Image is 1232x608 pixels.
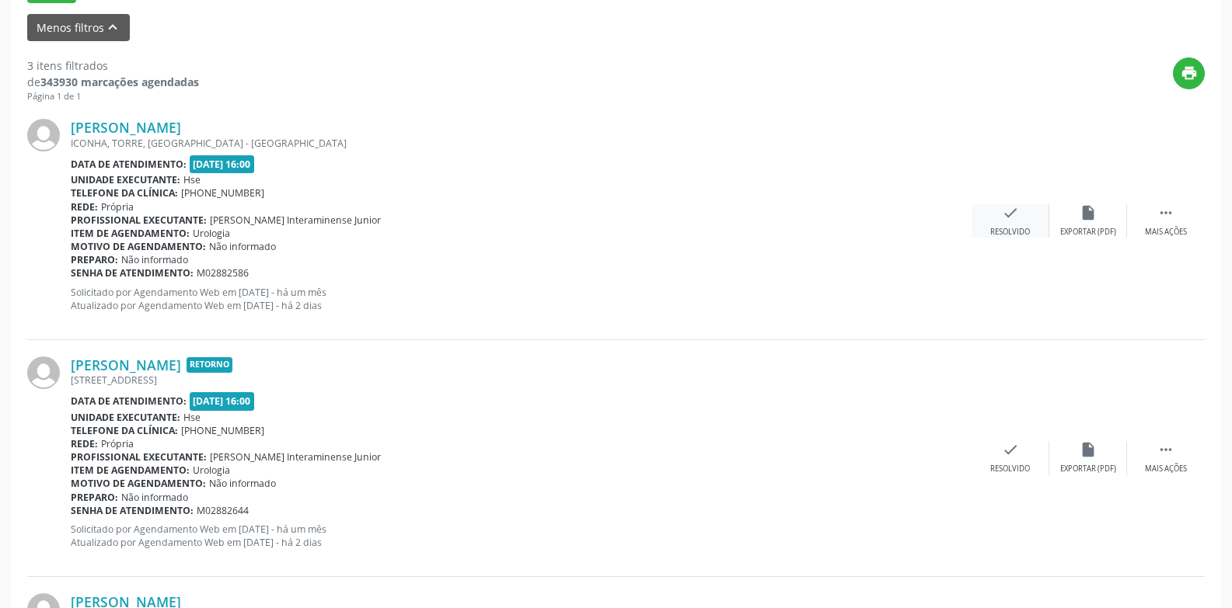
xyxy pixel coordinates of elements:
[71,227,190,240] b: Item de agendamento:
[197,266,249,280] span: M02882586
[40,75,199,89] strong: 343930 marcações agendadas
[121,253,188,266] span: Não informado
[1145,464,1187,474] div: Mais ações
[27,90,199,103] div: Página 1 de 1
[210,214,381,227] span: [PERSON_NAME] Interaminense Junior
[190,392,255,410] span: [DATE] 16:00
[181,186,264,200] span: [PHONE_NUMBER]
[1080,441,1097,458] i: insert_drive_file
[27,356,60,389] img: img
[71,119,181,136] a: [PERSON_NAME]
[193,227,230,240] span: Urologia
[990,464,1030,474] div: Resolvido
[27,57,199,74] div: 3 itens filtrados
[71,437,98,450] b: Rede:
[1173,57,1205,89] button: print
[71,158,187,171] b: Data de atendimento:
[71,253,118,266] b: Preparo:
[1002,441,1019,458] i: check
[187,357,232,373] span: Retorno
[101,437,134,450] span: Própria
[71,214,207,227] b: Profissional executante:
[71,137,972,150] div: ICONHA, TORRE, [GEOGRAPHIC_DATA] - [GEOGRAPHIC_DATA]
[71,266,194,280] b: Senha de atendimento:
[27,119,60,151] img: img
[71,200,98,214] b: Rede:
[1060,227,1116,238] div: Exportar (PDF)
[71,240,206,253] b: Motivo de agendamento:
[71,491,118,504] b: Preparo:
[1060,464,1116,474] div: Exportar (PDF)
[183,173,201,186] span: Hse
[71,523,972,549] p: Solicitado por Agendamento Web em [DATE] - há um mês Atualizado por Agendamento Web em [DATE] - h...
[1002,204,1019,221] i: check
[190,155,255,173] span: [DATE] 16:00
[209,240,276,253] span: Não informado
[1157,204,1174,221] i: 
[71,356,181,373] a: [PERSON_NAME]
[101,200,134,214] span: Própria
[71,450,207,464] b: Profissional executante:
[27,74,199,90] div: de
[193,464,230,477] span: Urologia
[71,394,187,408] b: Data de atendimento:
[210,450,381,464] span: [PERSON_NAME] Interaminense Junior
[1157,441,1174,458] i: 
[71,411,180,424] b: Unidade executante:
[71,424,178,437] b: Telefone da clínica:
[27,14,130,41] button: Menos filtroskeyboard_arrow_up
[197,504,249,517] span: M02882644
[121,491,188,504] span: Não informado
[71,173,180,186] b: Unidade executante:
[71,504,194,517] b: Senha de atendimento:
[71,464,190,477] b: Item de agendamento:
[71,373,972,387] div: [STREET_ADDRESS]
[1080,204,1097,221] i: insert_drive_file
[71,477,206,490] b: Motivo de agendamento:
[209,477,276,490] span: Não informado
[1145,227,1187,238] div: Mais ações
[71,286,972,312] p: Solicitado por Agendamento Web em [DATE] - há um mês Atualizado por Agendamento Web em [DATE] - h...
[104,19,121,36] i: keyboard_arrow_up
[183,411,201,424] span: Hse
[71,186,178,200] b: Telefone da clínica:
[1181,64,1198,82] i: print
[990,227,1030,238] div: Resolvido
[181,424,264,437] span: [PHONE_NUMBER]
